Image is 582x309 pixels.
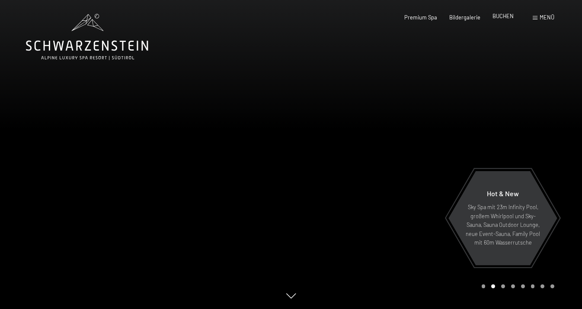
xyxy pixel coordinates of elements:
div: Carousel Page 3 [501,284,505,288]
div: Carousel Page 8 [550,284,554,288]
div: Carousel Page 4 [511,284,515,288]
a: Premium Spa [404,14,437,21]
span: Menü [540,14,554,21]
div: Carousel Page 5 [521,284,525,288]
div: Carousel Page 1 [482,284,486,288]
a: Hot & New Sky Spa mit 23m Infinity Pool, großem Whirlpool und Sky-Sauna, Sauna Outdoor Lounge, ne... [448,171,558,266]
div: Carousel Page 6 [531,284,535,288]
div: Carousel Pagination [479,284,554,288]
div: Carousel Page 7 [540,284,544,288]
span: Hot & New [487,189,519,198]
div: Carousel Page 2 (Current Slide) [491,284,495,288]
a: BUCHEN [492,13,514,19]
p: Sky Spa mit 23m Infinity Pool, großem Whirlpool und Sky-Sauna, Sauna Outdoor Lounge, neue Event-S... [465,203,540,247]
a: Bildergalerie [449,14,480,21]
